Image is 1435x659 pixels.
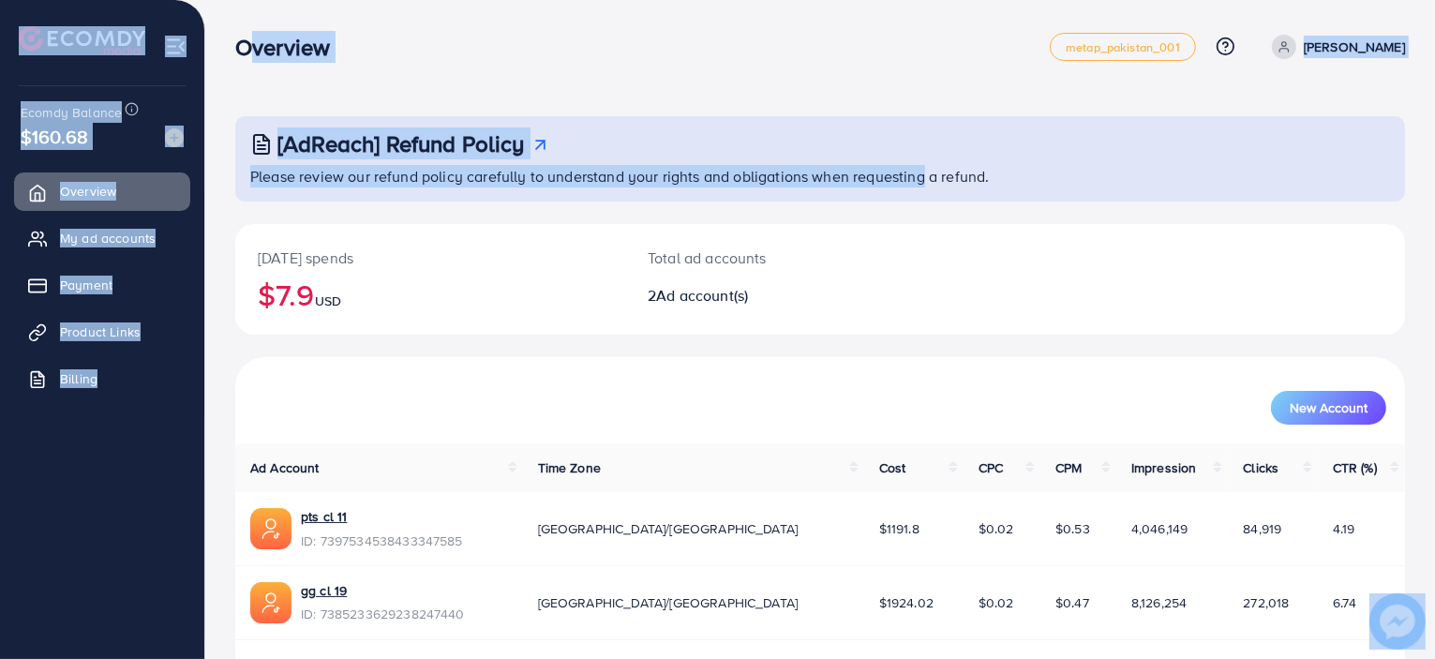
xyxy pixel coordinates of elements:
[14,219,190,257] a: My ad accounts
[1271,391,1386,425] button: New Account
[648,287,895,305] h2: 2
[14,360,190,397] a: Billing
[1264,35,1405,59] a: [PERSON_NAME]
[14,266,190,304] a: Payment
[165,36,187,57] img: menu
[1243,519,1281,538] span: 84,919
[165,128,184,147] img: image
[60,276,112,294] span: Payment
[879,519,919,538] span: $1191.8
[1333,593,1357,612] span: 6.74
[879,593,934,612] span: $1924.02
[258,277,603,312] h2: $7.9
[648,247,895,269] p: Total ad accounts
[277,130,525,157] h3: [AdReach] Refund Policy
[258,247,603,269] p: [DATE] spends
[1333,458,1377,477] span: CTR (%)
[656,285,748,306] span: Ad account(s)
[1055,458,1082,477] span: CPM
[19,26,145,55] img: logo
[1131,458,1197,477] span: Impression
[1066,41,1180,53] span: metap_pakistan_001
[538,458,601,477] span: Time Zone
[538,519,799,538] span: [GEOGRAPHIC_DATA]/[GEOGRAPHIC_DATA]
[879,458,906,477] span: Cost
[250,582,291,623] img: ic-ads-acc.e4c84228.svg
[14,172,190,210] a: Overview
[1050,33,1196,61] a: metap_pakistan_001
[1131,519,1188,538] span: 4,046,149
[1290,401,1368,414] span: New Account
[250,458,320,477] span: Ad Account
[315,292,341,310] span: USD
[301,581,465,600] a: gg cl 19
[1131,593,1187,612] span: 8,126,254
[1055,593,1089,612] span: $0.47
[979,593,1014,612] span: $0.02
[60,322,141,341] span: Product Links
[979,458,1003,477] span: CPC
[301,532,463,550] span: ID: 7397534538433347585
[301,605,465,623] span: ID: 7385233629238247440
[14,313,190,351] a: Product Links
[1369,593,1426,650] img: image
[60,369,97,388] span: Billing
[235,34,345,61] h3: Overview
[250,165,1394,187] p: Please review our refund policy carefully to understand your rights and obligations when requesti...
[21,123,88,150] span: $160.68
[538,593,799,612] span: [GEOGRAPHIC_DATA]/[GEOGRAPHIC_DATA]
[1333,519,1355,538] span: 4.19
[21,103,122,122] span: Ecomdy Balance
[60,229,156,247] span: My ad accounts
[60,182,116,201] span: Overview
[1055,519,1090,538] span: $0.53
[250,508,291,549] img: ic-ads-acc.e4c84228.svg
[301,507,463,526] a: pts cl 11
[1243,593,1289,612] span: 272,018
[979,519,1014,538] span: $0.02
[1243,458,1278,477] span: Clicks
[1304,36,1405,58] p: [PERSON_NAME]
